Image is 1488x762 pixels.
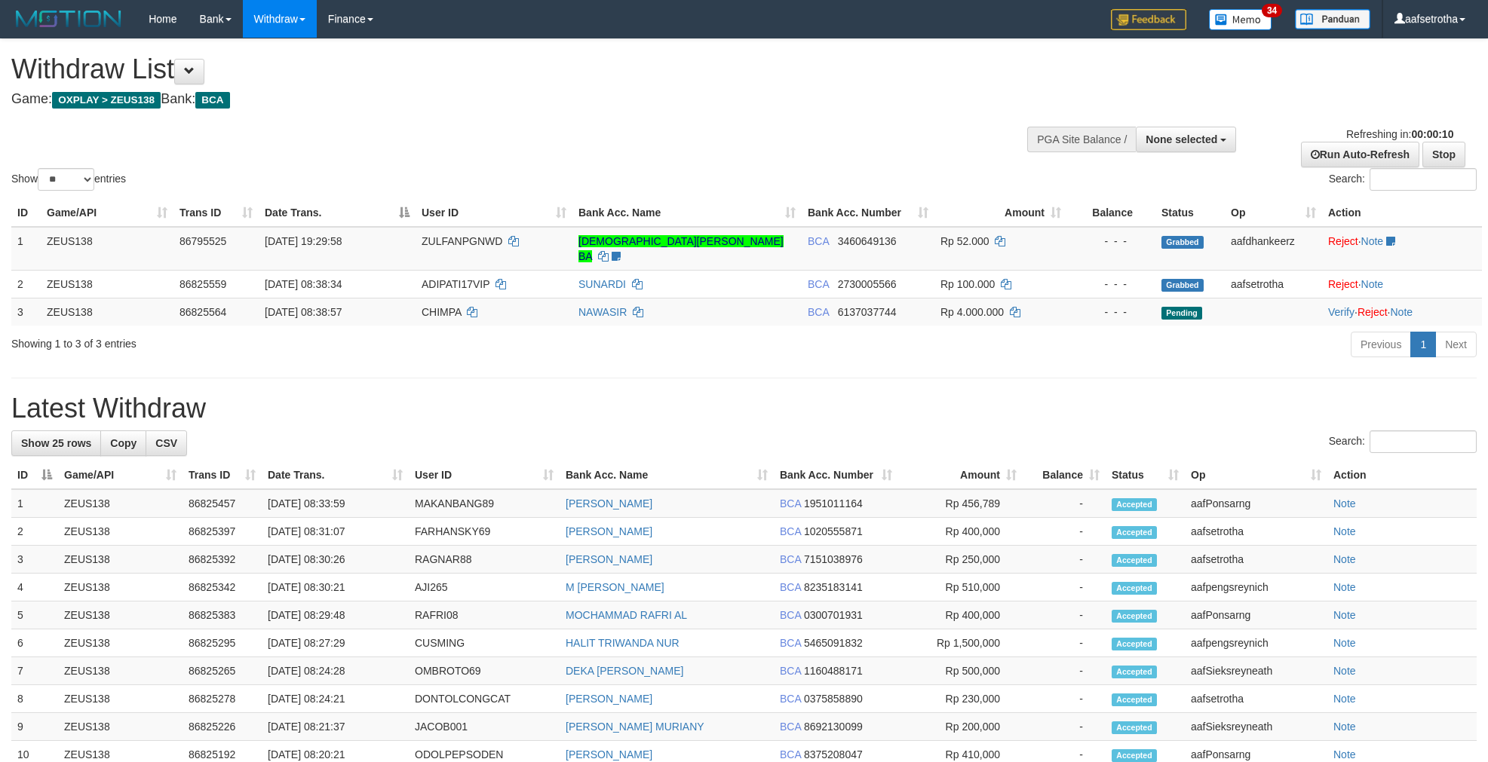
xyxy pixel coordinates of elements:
[1328,306,1355,318] a: Verify
[11,489,58,518] td: 1
[11,168,126,191] label: Show entries
[1333,748,1356,760] a: Note
[58,713,183,741] td: ZEUS138
[183,685,262,713] td: 86825278
[1112,498,1157,511] span: Accepted
[1112,638,1157,650] span: Accepted
[1112,666,1157,678] span: Accepted
[409,489,560,518] td: MAKANBANG89
[11,92,977,107] h4: Game: Bank:
[1023,518,1106,546] td: -
[566,581,664,593] a: M [PERSON_NAME]
[838,306,897,318] span: Copy 6137037744 to clipboard
[780,748,801,760] span: BCA
[566,497,652,510] a: [PERSON_NAME]
[1333,665,1356,677] a: Note
[183,713,262,741] td: 86825226
[1185,629,1327,657] td: aafpengsreynich
[1023,685,1106,713] td: -
[11,199,41,227] th: ID
[146,430,187,456] a: CSV
[1185,461,1327,489] th: Op: activate to sort column ascending
[1333,525,1356,537] a: Note
[11,54,977,84] h1: Withdraw List
[898,489,1023,518] td: Rp 456,789
[1327,461,1477,489] th: Action
[11,393,1477,424] h1: Latest Withdraw
[262,461,409,489] th: Date Trans.: activate to sort column ascending
[11,685,58,713] td: 8
[41,270,173,298] td: ZEUS138
[1209,9,1272,30] img: Button%20Memo.svg
[1185,657,1327,685] td: aafSieksreyneath
[1410,332,1436,357] a: 1
[804,721,863,733] span: Copy 8692130099 to clipboard
[11,430,101,456] a: Show 25 rows
[195,92,229,109] span: BCA
[262,657,409,685] td: [DATE] 08:24:28
[58,685,183,713] td: ZEUS138
[183,601,262,629] td: 86825383
[566,553,652,565] a: [PERSON_NAME]
[1333,721,1356,733] a: Note
[1112,582,1157,595] span: Accepted
[1161,279,1204,292] span: Grabbed
[1346,128,1453,140] span: Refreshing in:
[804,553,863,565] span: Copy 7151038976 to clipboard
[898,546,1023,574] td: Rp 250,000
[1146,133,1217,145] span: None selected
[155,437,177,449] span: CSV
[265,306,342,318] span: [DATE] 08:38:57
[1185,601,1327,629] td: aafPonsarng
[262,685,409,713] td: [DATE] 08:24:21
[898,629,1023,657] td: Rp 1,500,000
[578,235,784,262] a: [DEMOGRAPHIC_DATA][PERSON_NAME] BA
[566,525,652,537] a: [PERSON_NAME]
[262,629,409,657] td: [DATE] 08:27:29
[1112,610,1157,623] span: Accepted
[409,657,560,685] td: OMBROTO69
[1322,227,1482,271] td: ·
[1333,637,1356,649] a: Note
[1161,236,1204,249] span: Grabbed
[780,609,801,621] span: BCA
[58,601,183,629] td: ZEUS138
[1112,554,1157,567] span: Accepted
[58,518,183,546] td: ZEUS138
[416,199,572,227] th: User ID: activate to sort column ascending
[940,278,995,290] span: Rp 100.000
[1333,693,1356,705] a: Note
[58,489,183,518] td: ZEUS138
[566,609,687,621] a: MOCHAMMAD RAFRI AL
[1023,546,1106,574] td: -
[780,497,801,510] span: BCA
[1027,127,1136,152] div: PGA Site Balance /
[58,574,183,601] td: ZEUS138
[838,278,897,290] span: Copy 2730005566 to clipboard
[52,92,161,109] span: OXPLAY > ZEUS138
[1422,142,1465,167] a: Stop
[1225,227,1322,271] td: aafdhankeerz
[262,518,409,546] td: [DATE] 08:31:07
[1073,277,1149,292] div: - - -
[1185,546,1327,574] td: aafsetrotha
[11,518,58,546] td: 2
[1301,142,1419,167] a: Run Auto-Refresh
[1333,553,1356,565] a: Note
[1358,306,1388,318] a: Reject
[262,546,409,574] td: [DATE] 08:30:26
[422,278,489,290] span: ADIPATI17VIP
[409,629,560,657] td: CUSMING
[41,298,173,326] td: ZEUS138
[1322,298,1482,326] td: · ·
[262,601,409,629] td: [DATE] 08:29:48
[262,574,409,601] td: [DATE] 08:30:21
[1411,128,1453,140] strong: 00:00:10
[1185,574,1327,601] td: aafpengsreynich
[1333,609,1356,621] a: Note
[1112,721,1157,734] span: Accepted
[1185,685,1327,713] td: aafsetrotha
[780,637,801,649] span: BCA
[804,525,863,537] span: Copy 1020555871 to clipboard
[780,721,801,733] span: BCA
